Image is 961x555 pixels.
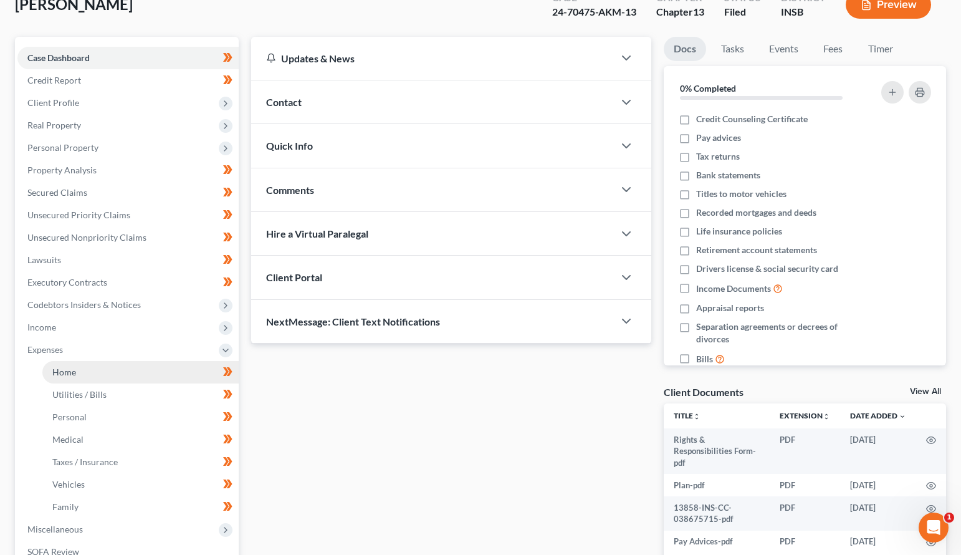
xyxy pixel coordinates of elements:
span: Credit Report [27,75,81,85]
a: Unsecured Priority Claims [17,204,239,226]
span: Personal Property [27,142,98,153]
span: Appraisal reports [696,302,764,314]
div: Client Documents [664,385,743,398]
a: Lawsuits [17,249,239,271]
td: PDF [770,496,840,531]
div: 24-70475-AKM-13 [552,5,636,19]
span: Tax returns [696,150,740,163]
td: [DATE] [840,428,916,474]
a: Date Added expand_more [850,411,906,420]
span: Pay advices [696,132,741,144]
i: unfold_more [693,413,700,420]
a: View All [910,387,941,396]
span: Secured Claims [27,187,87,198]
span: Titles to motor vehicles [696,188,786,200]
span: Client Profile [27,97,79,108]
span: Credit Counseling Certificate [696,113,808,125]
a: Case Dashboard [17,47,239,69]
td: [DATE] [840,474,916,496]
a: Utilities / Bills [42,384,239,406]
i: expand_more [899,413,906,420]
span: Client Portal [266,271,322,283]
a: Medical [42,428,239,451]
a: Unsecured Nonpriority Claims [17,226,239,249]
a: Titleunfold_more [674,411,700,420]
span: Case Dashboard [27,52,90,63]
span: Codebtors Insiders & Notices [27,299,141,310]
span: 13 [693,6,704,17]
td: PDF [770,531,840,553]
td: Plan-pdf [664,474,770,496]
span: Bills [696,353,713,365]
span: Unsecured Nonpriority Claims [27,232,146,243]
iframe: Intercom live chat [919,513,949,543]
span: Income Documents [696,282,771,295]
a: Tasks [711,37,754,61]
a: Fees [813,37,853,61]
a: Docs [664,37,706,61]
strong: 0% Completed [680,83,736,94]
span: Recorded mortgages and deeds [696,206,816,219]
span: Executory Contracts [27,277,107,287]
span: Life insurance policies [696,225,782,238]
a: Family [42,496,239,518]
span: Taxes / Insurance [52,456,118,467]
div: Filed [724,5,761,19]
a: Property Analysis [17,159,239,181]
div: Chapter [656,5,704,19]
a: Home [42,361,239,384]
span: 1 [944,513,954,523]
div: Updates & News [266,52,599,65]
span: Expenses [27,344,63,355]
span: Retirement account statements [696,244,817,256]
a: Extensionunfold_more [780,411,830,420]
span: Drivers license & social security card [696,263,838,275]
span: Lawsuits [27,254,61,265]
span: Bank statements [696,169,760,181]
a: Taxes / Insurance [42,451,239,473]
a: Events [759,37,808,61]
span: Vehicles [52,479,85,490]
span: Personal [52,412,87,422]
span: NextMessage: Client Text Notifications [266,316,440,327]
a: Executory Contracts [17,271,239,294]
td: [DATE] [840,531,916,553]
span: Quick Info [266,140,313,152]
i: unfold_more [823,413,830,420]
a: Vehicles [42,473,239,496]
div: INSB [781,5,826,19]
span: Miscellaneous [27,524,83,534]
td: Pay Advices-pdf [664,531,770,553]
a: Personal [42,406,239,428]
span: Unsecured Priority Claims [27,210,130,220]
td: PDF [770,474,840,496]
span: Property Analysis [27,165,97,175]
td: 13858-INS-CC-038675715-pdf [664,496,770,531]
a: Credit Report [17,69,239,92]
span: Hire a Virtual Paralegal [266,228,368,239]
a: Timer [858,37,903,61]
span: Utilities / Bills [52,389,107,400]
span: Income [27,322,56,332]
span: Medical [52,434,84,445]
span: Separation agreements or decrees of divorces [696,321,865,345]
td: [DATE] [840,496,916,531]
span: Home [52,367,76,377]
td: PDF [770,428,840,474]
span: Comments [266,184,314,196]
a: Secured Claims [17,181,239,204]
span: Contact [266,96,302,108]
span: Family [52,501,79,512]
td: Rights & Responsibilities Form-pdf [664,428,770,474]
span: Real Property [27,120,81,130]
